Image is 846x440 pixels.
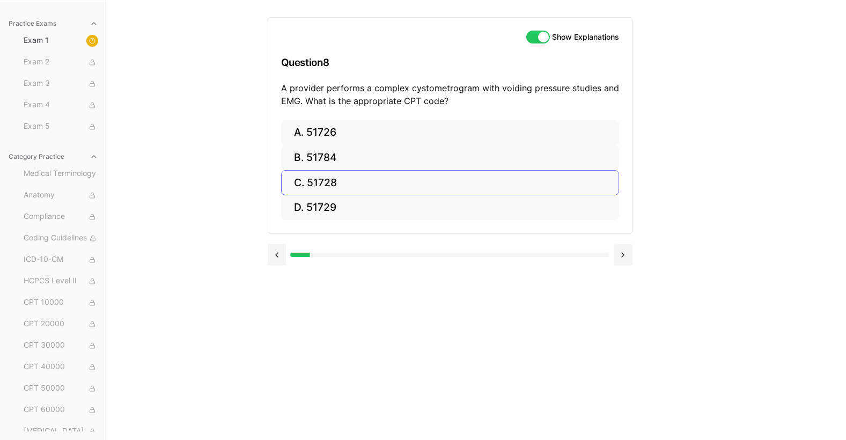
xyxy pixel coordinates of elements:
button: HCPCS Level II [19,273,102,290]
button: Practice Exams [4,15,102,32]
span: Medical Terminology [24,168,98,180]
button: Coding Guidelines [19,230,102,247]
h3: Question 8 [281,47,619,78]
span: CPT 30000 [24,340,98,351]
span: ICD-10-CM [24,254,98,266]
span: Compliance [24,211,98,223]
button: CPT 60000 [19,401,102,419]
button: CPT 40000 [19,358,102,376]
span: Exam 1 [24,35,98,47]
button: D. 51729 [281,195,619,221]
span: CPT 50000 [24,383,98,394]
button: ICD-10-CM [19,251,102,268]
button: CPT 30000 [19,337,102,354]
button: Exam 1 [19,32,102,49]
span: Exam 4 [24,99,98,111]
span: CPT 10000 [24,297,98,309]
span: Anatomy [24,189,98,201]
span: Exam 5 [24,121,98,133]
span: CPT 60000 [24,404,98,416]
button: CPT 10000 [19,294,102,311]
button: Exam 4 [19,97,102,114]
button: A. 51726 [281,120,619,145]
span: CPT 40000 [24,361,98,373]
span: Exam 2 [24,56,98,68]
button: B. 51784 [281,145,619,171]
button: Anatomy [19,187,102,204]
button: CPT 20000 [19,316,102,333]
button: C. 51728 [281,170,619,195]
span: Exam 3 [24,78,98,90]
button: Exam 3 [19,75,102,92]
p: A provider performs a complex cystometrogram with voiding pressure studies and EMG. What is the a... [281,82,619,107]
span: Coding Guidelines [24,232,98,244]
button: Exam 2 [19,54,102,71]
button: Category Practice [4,148,102,165]
span: HCPCS Level II [24,275,98,287]
span: [MEDICAL_DATA] [24,426,98,437]
span: CPT 20000 [24,318,98,330]
button: [MEDICAL_DATA] [19,423,102,440]
label: Show Explanations [552,33,619,41]
button: CPT 50000 [19,380,102,397]
button: Medical Terminology [19,165,102,182]
button: Compliance [19,208,102,225]
button: Exam 5 [19,118,102,135]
